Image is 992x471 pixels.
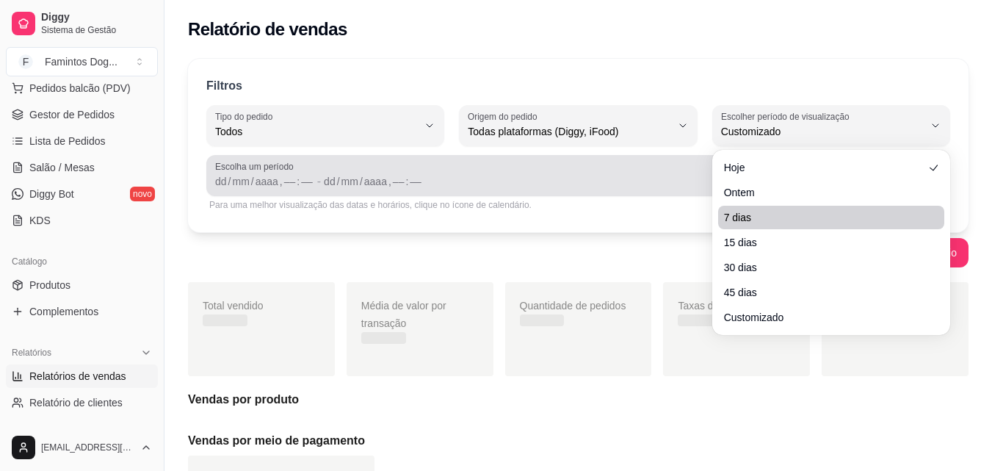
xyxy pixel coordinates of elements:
div: , [387,174,393,189]
div: / [227,174,233,189]
span: Todas plataformas (Diggy, iFood) [468,124,670,139]
span: Customizado [724,310,924,325]
span: Relatório de clientes [29,395,123,410]
span: 15 dias [724,235,924,250]
div: , [278,174,284,189]
span: - [317,173,321,190]
span: Quantidade de pedidos [520,300,626,312]
h5: Vendas por produto [188,391,969,409]
div: Catálogo [6,250,158,273]
div: / [336,174,341,189]
span: Gestor de Pedidos [29,107,115,122]
span: Produtos [29,278,70,292]
span: Diggy Bot [29,187,74,201]
div: minuto, Data final, [408,174,423,189]
span: 7 dias [724,210,924,225]
div: hora, Data inicial, [283,174,297,189]
div: mês, Data inicial, [231,174,250,189]
div: ano, Data final, [363,174,388,189]
label: Origem do pedido [468,110,542,123]
div: Famintos Dog ... [45,54,117,69]
span: Salão / Mesas [29,160,95,175]
div: mês, Data final, [340,174,360,189]
span: Média de valor por transação [361,300,446,329]
div: Para uma melhor visualização das datas e horários, clique no ícone de calendário. [209,199,947,211]
div: dia, Data inicial, [214,174,228,189]
div: Data inicial [215,173,314,190]
span: Relatórios de vendas [29,369,126,384]
div: hora, Data final, [391,174,406,189]
span: Relatório de mesas [29,422,118,436]
span: Ontem [724,185,924,200]
span: F [18,54,33,69]
span: Total vendido [203,300,264,312]
div: ano, Data inicial, [254,174,280,189]
div: dia, Data final, [322,174,337,189]
span: Diggy [41,11,152,24]
button: Select a team [6,47,158,76]
span: Complementos [29,304,98,319]
label: Escolher período de visualização [721,110,854,123]
div: : [295,174,301,189]
span: Sistema de Gestão [41,24,152,36]
span: Lista de Pedidos [29,134,106,148]
span: Taxas de entrega [678,300,756,312]
span: 45 dias [724,285,924,300]
span: Escolha um período [215,161,941,173]
h5: Vendas por meio de pagamento [188,432,969,450]
div: / [358,174,364,189]
div: Data final [324,173,918,190]
label: Tipo do pedido [215,110,278,123]
span: Todos [215,124,418,139]
span: Pedidos balcão (PDV) [29,81,131,96]
span: Hoje [724,160,924,175]
p: Filtros [206,77,242,95]
span: Relatórios [12,347,51,359]
span: [EMAIL_ADDRESS][DOMAIN_NAME] [41,442,134,453]
div: / [250,174,256,189]
span: 30 dias [724,260,924,275]
div: : [404,174,410,189]
h2: Relatório de vendas [188,18,347,41]
span: Customizado [721,124,924,139]
span: KDS [29,213,51,228]
div: minuto, Data inicial, [300,174,314,189]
